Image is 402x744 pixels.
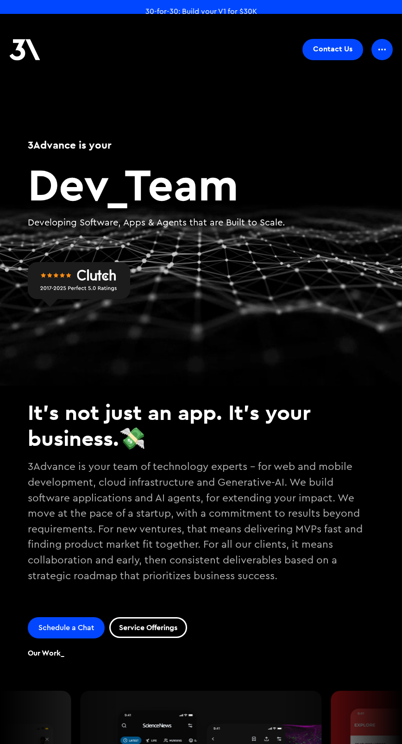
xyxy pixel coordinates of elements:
span: It's not just an app. It's your business.💸 [28,399,311,451]
span: 30-for-30: Build your V1 for $30K [145,8,257,15]
span: 3Advance is your team of technology experts - for web and mobile development, cloud infrastructur... [28,462,363,581]
span: Developing Software, Apps & Agents that are Built to Scale. [28,218,285,227]
a: Schedule a Chat [28,617,105,638]
a: 30-for-30: Build your V1 for $30K [145,6,257,17]
a: Contact Us [302,39,363,60]
span: Service Offerings [119,623,177,632]
span: _ [106,155,125,213]
a: Service Offerings [109,617,187,638]
span: Team [125,155,239,213]
span: 3Advance is your [28,138,112,151]
span: Dev [28,155,106,213]
span: Schedule a Chat [38,624,94,631]
span: Our Work_ [28,648,64,658]
span: Contact Us [313,44,352,54]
